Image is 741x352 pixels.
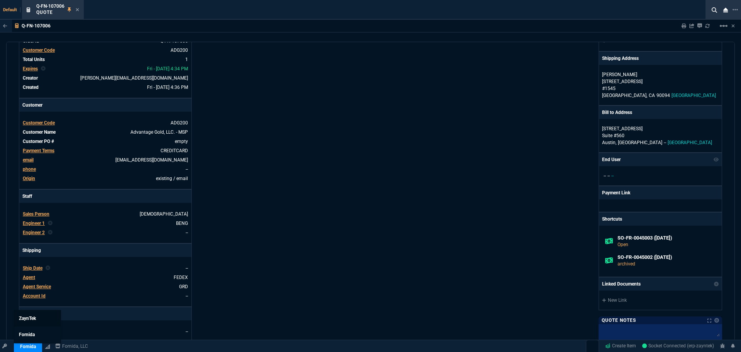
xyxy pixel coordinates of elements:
span: Customer Code [23,48,55,53]
nx-icon: Search [709,5,720,15]
a: CREDITCARD [161,148,188,153]
a: -- [186,293,188,299]
span: Engineer 2 [23,230,45,235]
span: Customer Name [23,129,56,135]
h6: SO-FR-0045003 ([DATE]) [617,235,716,241]
p: Suite #560 [602,132,719,139]
span: -- [611,173,614,179]
p: Shipping [19,244,191,257]
tr: undefined [22,138,188,145]
p: #1545 [602,85,719,92]
tr: undefined [22,83,188,91]
span: Total Units [23,57,45,62]
span: Fornida [19,332,35,337]
p: [STREET_ADDRESS] [602,78,719,85]
tr: ar@fornida.com [22,156,188,164]
span: existing / email [156,176,188,181]
p: Q-FN-107006 [22,23,51,29]
a: empty [175,139,188,144]
tr: undefined [22,210,188,218]
span: Sales Person [23,211,49,217]
tr: undefined [22,229,188,236]
p: [STREET_ADDRESS] [602,125,719,132]
span: 90094 [656,93,670,98]
nx-icon: Clear selected rep [48,220,52,227]
span: Agent [23,275,35,280]
p: Payment Link [602,189,630,196]
span: Order ID [23,38,40,44]
p: Linked Documents [602,281,641,287]
span: CA [649,93,655,98]
span: brian.over@fornida.com [80,75,188,81]
span: [GEOGRAPHIC_DATA] [618,140,662,145]
span: Creator [23,75,38,81]
p: End User [602,156,621,163]
span: Engineer 1 [23,221,45,226]
span: -- [186,265,188,271]
a: -- [186,338,188,343]
tr: BENG [22,219,188,227]
tr: undefined [22,175,188,182]
span: 2025-10-10T16:34:09.587Z [147,66,188,71]
a: New Link [602,297,719,304]
span: Agent Service [23,284,51,289]
span: -- [607,173,610,179]
span: 1 [185,57,188,62]
a: -- [186,230,188,235]
nx-icon: Clear selected rep [48,229,52,236]
mat-icon: Example home icon [719,21,728,31]
p: Open [617,241,716,248]
p: Bill to Address [602,109,632,116]
p: Customer [19,99,191,112]
p: [PERSON_NAME] [602,71,676,78]
span: Ship Date [23,265,42,271]
span: 2025-09-26T16:36:28.559Z [147,85,188,90]
span: [GEOGRAPHIC_DATA], [602,93,647,98]
span: [GEOGRAPHIC_DATA] [672,93,716,98]
p: Staff [19,190,191,203]
a: Advantage Gold, LLC. - MSP [130,129,188,135]
a: See Marketplace Order [160,38,188,44]
span: Payment Terms [23,148,54,153]
p: Shipping Address [602,55,639,62]
a: Origin [23,176,35,181]
a: Hide Workbench [731,23,735,29]
nx-icon: Back to Table [3,23,7,29]
tr: undefined [22,283,188,291]
span: Socket Connected (erp-zayntek) [642,343,714,349]
tr: undefined [22,46,188,54]
span: [GEOGRAPHIC_DATA] [668,140,712,145]
a: BENG [176,221,188,226]
a: [DEMOGRAPHIC_DATA] [140,211,188,217]
a: GRD [179,284,188,289]
span: Account Id [23,293,46,299]
nx-icon: Clear selected rep [41,65,46,72]
tr: undefined [22,328,188,335]
tr: undefined [22,274,188,281]
tr: undefined [22,119,188,127]
span: Austin, [602,140,616,145]
p: Shortcuts [599,213,722,226]
span: Customer PO # [23,139,54,144]
tr: undefined [22,56,188,63]
nx-icon: Close Tab [76,7,79,13]
p: Quote [36,9,64,15]
p: archived [617,260,716,267]
span: -- [664,140,666,145]
tr: undefined [22,74,188,82]
tr: undefined [22,337,188,345]
span: ZaynTek [19,316,36,321]
span: Default [3,7,20,12]
a: -- [186,167,188,172]
span: ADG200 [171,120,188,126]
span: -- [604,173,606,179]
span: Expires [23,66,38,71]
p: Quote Notes [602,317,636,323]
a: ADG200 [171,48,188,53]
a: Create Item [602,340,639,352]
nx-icon: Show/Hide End User to Customer [714,156,719,163]
span: Created [23,85,39,90]
a: N6jPWHqj1CDA7KSKAAAP [642,343,714,350]
tr: undefined [22,128,188,136]
tr: undefined [22,264,188,272]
